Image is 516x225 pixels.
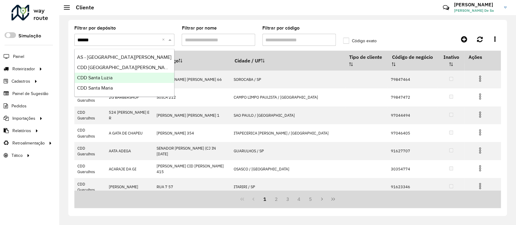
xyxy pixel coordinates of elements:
[305,193,316,205] button: 5
[77,75,112,80] span: CDD Santa Luzia
[105,142,153,160] td: AATA ADEGA
[74,88,105,106] td: CDD Guarulhos
[153,88,230,106] td: SUICA 212
[12,128,31,134] span: Relatórios
[153,160,230,178] td: [PERSON_NAME] CID [PERSON_NAME] 415
[230,160,345,178] td: OSASCO / [GEOGRAPHIC_DATA]
[388,160,438,178] td: 30354774
[259,193,271,205] button: 1
[12,140,45,146] span: Retroalimentação
[105,178,153,196] td: [PERSON_NAME]
[12,115,35,122] span: Importações
[77,85,113,90] span: CDD Santa Maria
[230,178,345,196] td: ITARIRI / SP
[438,51,464,71] th: Inativo
[388,124,438,142] td: 97046405
[12,66,35,72] span: Roteirizador
[293,193,305,205] button: 4
[105,106,153,124] td: 524 [PERSON_NAME] E R
[316,193,328,205] button: Next Page
[153,106,230,124] td: [PERSON_NAME] [PERSON_NAME] 1
[230,71,345,88] td: SOROCABA / SP
[182,24,216,32] label: Filtrar por nome
[388,106,438,124] td: 97044494
[262,24,300,32] label: Filtrar por código
[388,51,438,71] th: Código de negócio
[230,88,345,106] td: CAMPO LIMPO PAULISTA / [GEOGRAPHIC_DATA]
[77,55,171,60] span: AS - [GEOGRAPHIC_DATA][PERSON_NAME]
[153,124,230,142] td: [PERSON_NAME] 354
[153,51,230,71] th: Endereço
[18,32,41,40] label: Simulação
[153,142,230,160] td: SENADOR [PERSON_NAME] (CJ IN [DATE]
[74,24,116,32] label: Filtrar por depósito
[153,178,230,196] td: RUA 7 57
[282,193,294,205] button: 3
[230,124,345,142] td: ITAPECERICA [PERSON_NAME] / [GEOGRAPHIC_DATA]
[70,4,94,11] h2: Cliente
[74,124,105,142] td: CDD Guarulhos
[454,2,499,8] h3: [PERSON_NAME]
[74,142,105,160] td: CDD Guarulhos
[74,49,174,97] ng-dropdown-panel: Options list
[11,103,27,109] span: Pedidos
[105,88,153,106] td: 2G BARBERSHOP
[388,88,438,106] td: 79847472
[11,78,30,84] span: Cadastros
[464,51,501,63] th: Ações
[343,38,377,44] label: Código exato
[454,8,499,13] span: [PERSON_NAME] De Sa
[162,36,167,43] span: Clear all
[12,90,48,97] span: Painel de Sugestão
[74,106,105,124] td: CDD Guarulhos
[345,51,388,71] th: Tipo de cliente
[230,106,345,124] td: SAO PAULO / [GEOGRAPHIC_DATA]
[388,178,438,196] td: 91623346
[105,124,153,142] td: A GATA DE CHAPEU
[327,193,339,205] button: Last Page
[388,71,438,88] td: 79847464
[230,142,345,160] td: GUARULHOS / SP
[230,51,345,71] th: Cidade / UF
[74,178,105,196] td: CDD Guarulhos
[105,160,153,178] td: ACARAJE DA GI
[77,65,173,70] span: CDD [GEOGRAPHIC_DATA][PERSON_NAME]
[271,193,282,205] button: 2
[153,71,230,88] td: [PERSON_NAME] [PERSON_NAME] 66
[74,160,105,178] td: CDD Guarulhos
[388,142,438,160] td: 91627707
[11,152,23,159] span: Tático
[440,1,453,14] a: Contato Rápido
[13,53,24,60] span: Painel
